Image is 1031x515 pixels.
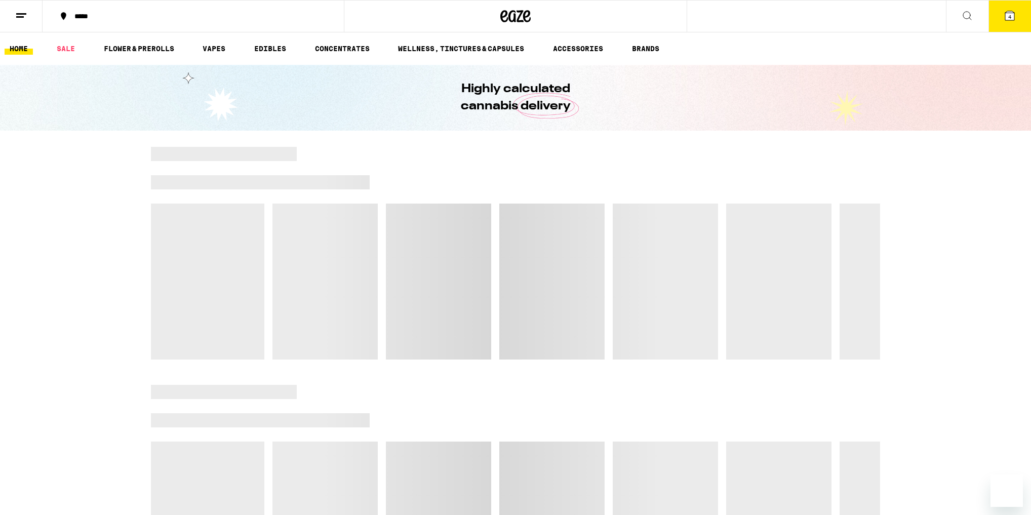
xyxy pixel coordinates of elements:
a: HOME [5,43,33,55]
a: FLOWER & PREROLLS [99,43,179,55]
a: CONCENTRATES [310,43,375,55]
a: WELLNESS, TINCTURES & CAPSULES [393,43,529,55]
h1: Highly calculated cannabis delivery [432,81,599,115]
button: 4 [988,1,1031,32]
a: BRANDS [627,43,664,55]
iframe: Button to launch messaging window [990,474,1023,507]
a: SALE [52,43,80,55]
a: VAPES [197,43,230,55]
a: ACCESSORIES [548,43,608,55]
a: EDIBLES [249,43,291,55]
span: 4 [1008,14,1011,20]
